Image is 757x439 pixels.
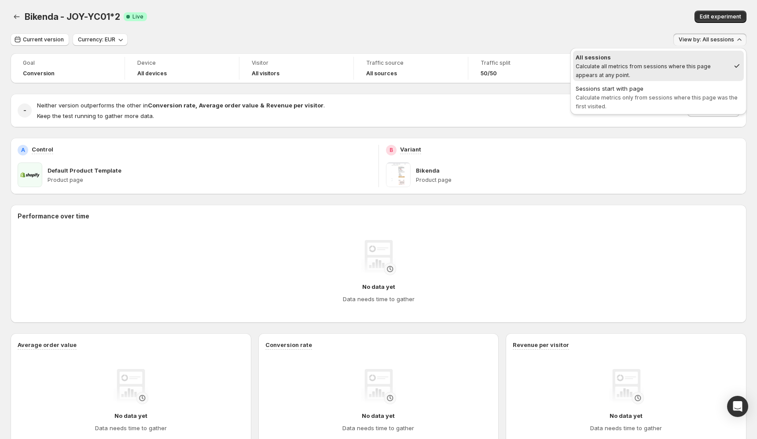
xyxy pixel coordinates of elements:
span: Traffic source [366,59,456,66]
span: Conversion [23,70,55,77]
p: Control [32,145,53,154]
span: Edit experiment [700,13,741,20]
span: Neither version outperforms the other in . [37,102,325,109]
a: DeviceAll devices [137,59,227,78]
p: Default Product Template [48,166,121,175]
p: Product page [48,177,371,184]
button: Currency: EUR [73,33,128,46]
strong: & [260,102,265,109]
span: Live [132,13,143,20]
a: VisitorAll visitors [252,59,341,78]
span: Device [137,59,227,66]
span: 50/50 [481,70,497,77]
h4: No data yet [362,282,395,291]
button: View by: All sessions [673,33,746,46]
h4: No data yet [610,411,643,420]
strong: Average order value [199,102,258,109]
h4: All visitors [252,70,279,77]
p: Variant [400,145,421,154]
a: Traffic sourceAll sources [366,59,456,78]
span: Visitor [252,59,341,66]
span: Currency: EUR [78,36,115,43]
p: Product page [416,177,740,184]
span: View by: All sessions [679,36,734,43]
img: Bikenda [386,162,411,187]
img: No data yet [609,369,644,404]
h2: - [23,106,26,115]
h2: A [21,147,25,154]
h2: B [390,147,393,154]
h2: Performance over time [18,212,739,221]
h4: No data yet [362,411,395,420]
div: Sessions start with page [576,84,741,93]
strong: Revenue per visitor [266,102,323,109]
img: No data yet [361,369,396,404]
h4: Data needs time to gather [342,424,414,432]
strong: , [195,102,197,109]
button: Edit experiment [695,11,746,23]
div: Open Intercom Messenger [727,396,748,417]
button: Back [11,11,23,23]
h3: Conversion rate [265,340,312,349]
img: Default Product Template [18,162,42,187]
button: Current version [11,33,69,46]
h4: Data needs time to gather [590,424,662,432]
span: Calculate all metrics from sessions where this page appears at any point. [576,63,711,78]
h3: Revenue per visitor [513,340,569,349]
img: No data yet [361,240,396,275]
span: Goal [23,59,112,66]
h4: All sources [366,70,397,77]
p: Bikenda [416,166,440,175]
img: No data yet [113,369,148,404]
h4: Data needs time to gather [95,424,167,432]
h4: Data needs time to gather [343,295,415,303]
h4: All devices [137,70,167,77]
a: Traffic split50/50 [481,59,570,78]
span: Traffic split [481,59,570,66]
h3: Average order value [18,340,77,349]
h4: No data yet [114,411,147,420]
span: Current version [23,36,64,43]
a: GoalConversion [23,59,112,78]
div: All sessions [576,53,730,62]
strong: Conversion rate [148,102,195,109]
span: Calculate metrics only from sessions where this page was the first visited. [576,94,738,110]
span: Keep the test running to gather more data. [37,112,154,119]
span: Bikenda - JOY-YC01*2 [25,11,120,22]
